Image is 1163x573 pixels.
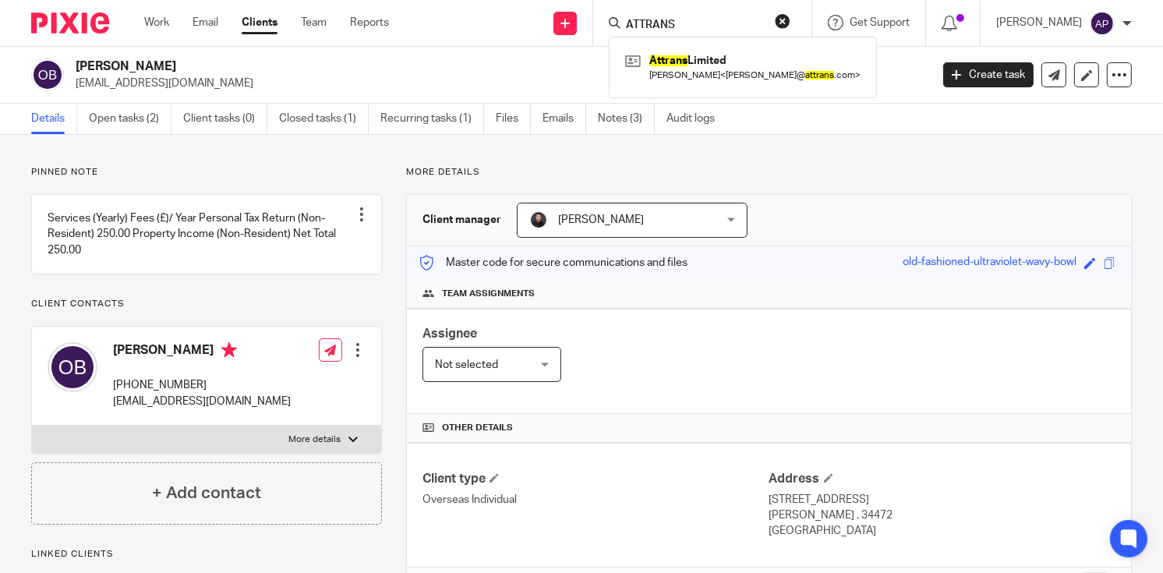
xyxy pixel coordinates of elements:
[301,15,327,30] a: Team
[31,58,64,91] img: svg%3E
[76,76,920,91] p: [EMAIL_ADDRESS][DOMAIN_NAME]
[31,12,109,34] img: Pixie
[769,471,1115,487] h4: Address
[1090,11,1115,36] img: svg%3E
[943,62,1034,87] a: Create task
[31,104,77,134] a: Details
[406,166,1132,179] p: More details
[422,492,769,508] p: Overseas Individual
[496,104,531,134] a: Files
[996,15,1082,30] p: [PERSON_NAME]
[850,17,910,28] span: Get Support
[598,104,655,134] a: Notes (3)
[183,104,267,134] a: Client tasks (0)
[31,548,382,561] p: Linked clients
[350,15,389,30] a: Reports
[543,104,586,134] a: Emails
[422,327,477,340] span: Assignee
[31,166,382,179] p: Pinned note
[422,471,769,487] h4: Client type
[113,377,291,393] p: [PHONE_NUMBER]
[380,104,484,134] a: Recurring tasks (1)
[442,288,535,300] span: Team assignments
[144,15,169,30] a: Work
[193,15,218,30] a: Email
[435,359,498,370] span: Not selected
[419,255,688,271] p: Master code for secure communications and files
[903,254,1076,272] div: old-fashioned-ultraviolet-wavy-bowl
[279,104,369,134] a: Closed tasks (1)
[221,342,237,358] i: Primary
[89,104,171,134] a: Open tasks (2)
[666,104,726,134] a: Audit logs
[288,433,341,446] p: More details
[558,214,644,225] span: [PERSON_NAME]
[48,342,97,392] img: svg%3E
[113,342,291,362] h4: [PERSON_NAME]
[242,15,277,30] a: Clients
[624,19,765,33] input: Search
[76,58,751,75] h2: [PERSON_NAME]
[152,481,261,505] h4: + Add contact
[113,394,291,409] p: [EMAIL_ADDRESS][DOMAIN_NAME]
[775,13,790,29] button: Clear
[31,298,382,310] p: Client contacts
[422,212,501,228] h3: Client manager
[769,523,1115,539] p: [GEOGRAPHIC_DATA]
[769,508,1115,523] p: [PERSON_NAME] , 34472
[442,422,513,434] span: Other details
[529,210,548,229] img: My%20Photo.jpg
[769,492,1115,508] p: [STREET_ADDRESS]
